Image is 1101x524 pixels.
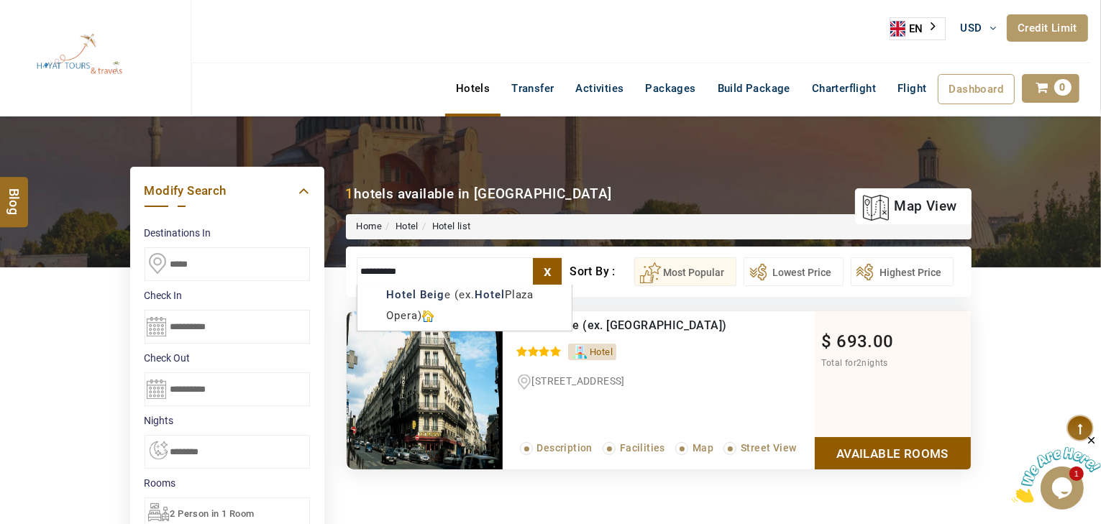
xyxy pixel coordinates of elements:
div: hotels available in [GEOGRAPHIC_DATA] [346,184,612,203]
a: Packages [635,74,707,103]
label: Destinations In [145,226,310,240]
span: Blog [5,188,24,201]
a: Show Rooms [815,437,971,469]
img: hotelicon.PNG [422,311,434,322]
a: Hotel Beige (ex. [GEOGRAPHIC_DATA]) [517,318,727,332]
a: Charterflight [801,74,887,103]
b: Beig [420,288,444,301]
button: Most Popular [634,257,736,286]
iframe: chat widget [1012,434,1101,502]
a: Hotels [445,74,501,103]
span: 0 [1054,79,1072,96]
span: USD [961,22,982,35]
span: 2 [856,358,862,368]
label: x [533,258,562,285]
span: Description [537,442,593,454]
span: Map [693,442,713,454]
span: Facilities [620,442,665,454]
span: $ [822,331,832,351]
a: 0 [1022,74,1079,103]
a: Hotel [396,221,419,231]
li: Hotel list [419,220,471,234]
a: Flight [887,74,937,103]
span: Hotel [590,346,613,357]
span: Charterflight [812,82,876,95]
span: Street View [741,442,796,454]
a: Build Package [707,74,801,103]
aside: Language selected: English [890,17,946,40]
label: nights [145,413,310,428]
a: Credit Limit [1007,14,1088,42]
span: [STREET_ADDRESS] [532,375,625,387]
a: map view [862,190,956,222]
b: Hotel [475,288,505,301]
b: 1 [346,185,354,202]
div: Hotel Beige (ex. Hotel Plaza Opera) [517,318,755,333]
a: EN [890,18,945,40]
span: 693.00 [836,331,893,351]
button: Lowest Price [744,257,844,286]
b: Hotel [386,288,416,301]
a: Home [357,221,383,231]
div: e (ex. Plaza Opera) [357,285,572,326]
span: 2 Person in 1 Room [170,508,255,519]
span: Total for nights [822,358,888,368]
label: Check In [145,288,310,303]
div: Sort By : [570,257,634,286]
img: The Royal Line Holidays [11,6,148,104]
a: Modify Search [145,181,310,201]
button: Highest Price [851,257,954,286]
a: Activities [565,74,635,103]
span: Dashboard [949,83,1004,96]
label: Check Out [145,351,310,365]
div: Language [890,17,946,40]
span: Flight [897,82,926,95]
label: Rooms [145,476,310,490]
a: Transfer [501,74,565,103]
img: 7Nh5faz8_4488d361c723cf05d45ffb8618b7b3b7.jpg [347,311,503,469]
